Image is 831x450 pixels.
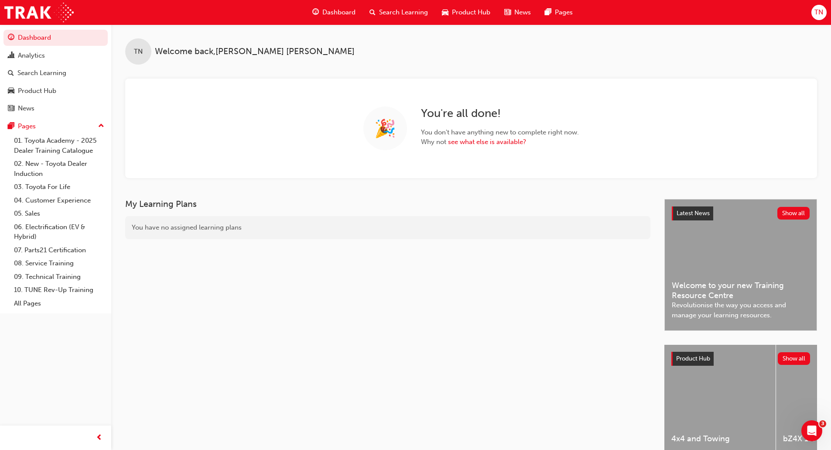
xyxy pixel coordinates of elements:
a: 02. New - Toyota Dealer Induction [10,157,108,180]
span: car-icon [442,7,448,18]
div: You have no assigned learning plans [125,216,650,239]
span: Product Hub [676,355,710,362]
iframe: Intercom live chat [801,420,822,441]
button: Show all [777,207,810,220]
a: Search Learning [3,65,108,81]
a: pages-iconPages [538,3,580,21]
a: 03. Toyota For Life [10,180,108,194]
span: pages-icon [545,7,551,18]
a: 10. TUNE Rev-Up Training [10,283,108,297]
span: pages-icon [8,123,14,131]
button: Pages [3,118,108,134]
span: TN [814,7,823,17]
h3: My Learning Plans [125,199,650,209]
span: search-icon [369,7,376,18]
a: search-iconSearch Learning [362,3,435,21]
a: 04. Customer Experience [10,194,108,207]
a: 05. Sales [10,207,108,220]
a: 08. Service Training [10,257,108,270]
a: 01. Toyota Academy - 2025 Dealer Training Catalogue [10,134,108,157]
span: Dashboard [322,7,356,17]
a: news-iconNews [497,3,538,21]
a: 09. Technical Training [10,270,108,284]
a: News [3,100,108,117]
a: guage-iconDashboard [305,3,362,21]
span: up-icon [98,120,104,132]
span: Welcome to your new Training Resource Centre [672,281,810,300]
a: Product Hub [3,83,108,99]
span: news-icon [8,105,14,113]
a: Analytics [3,48,108,64]
span: 4x4 and Towing [671,434,769,444]
span: search-icon [8,69,14,77]
a: All Pages [10,297,108,310]
a: 07. Parts21 Certification [10,244,108,257]
button: TN [811,5,827,20]
span: guage-icon [312,7,319,18]
a: Dashboard [3,30,108,46]
button: DashboardAnalyticsSearch LearningProduct HubNews [3,28,108,118]
span: Latest News [677,210,710,217]
div: Search Learning [17,68,66,78]
span: TN [134,47,143,57]
a: car-iconProduct Hub [435,3,497,21]
button: Show all [778,352,810,365]
a: Product HubShow all [671,352,810,366]
span: Pages [555,7,573,17]
h2: You're all done! [421,106,579,120]
span: guage-icon [8,34,14,42]
a: 06. Electrification (EV & Hybrid) [10,220,108,244]
a: see what else is available? [448,138,526,146]
span: news-icon [504,7,511,18]
a: Latest NewsShow allWelcome to your new Training Resource CentreRevolutionise the way you access a... [664,199,817,331]
span: chart-icon [8,52,14,60]
span: News [514,7,531,17]
span: Revolutionise the way you access and manage your learning resources. [672,300,810,320]
img: Trak [4,3,74,22]
span: You don't have anything new to complete right now. [421,127,579,137]
div: News [18,103,34,113]
div: Pages [18,121,36,131]
span: prev-icon [96,433,103,443]
span: 3 [819,420,826,427]
div: Product Hub [18,86,56,96]
div: Analytics [18,51,45,61]
span: Welcome back , [PERSON_NAME] [PERSON_NAME] [155,47,355,57]
span: car-icon [8,87,14,95]
span: 🎉 [374,124,396,134]
a: Latest NewsShow all [672,206,810,220]
span: Product Hub [452,7,490,17]
span: Why not [421,137,579,147]
span: Search Learning [379,7,428,17]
